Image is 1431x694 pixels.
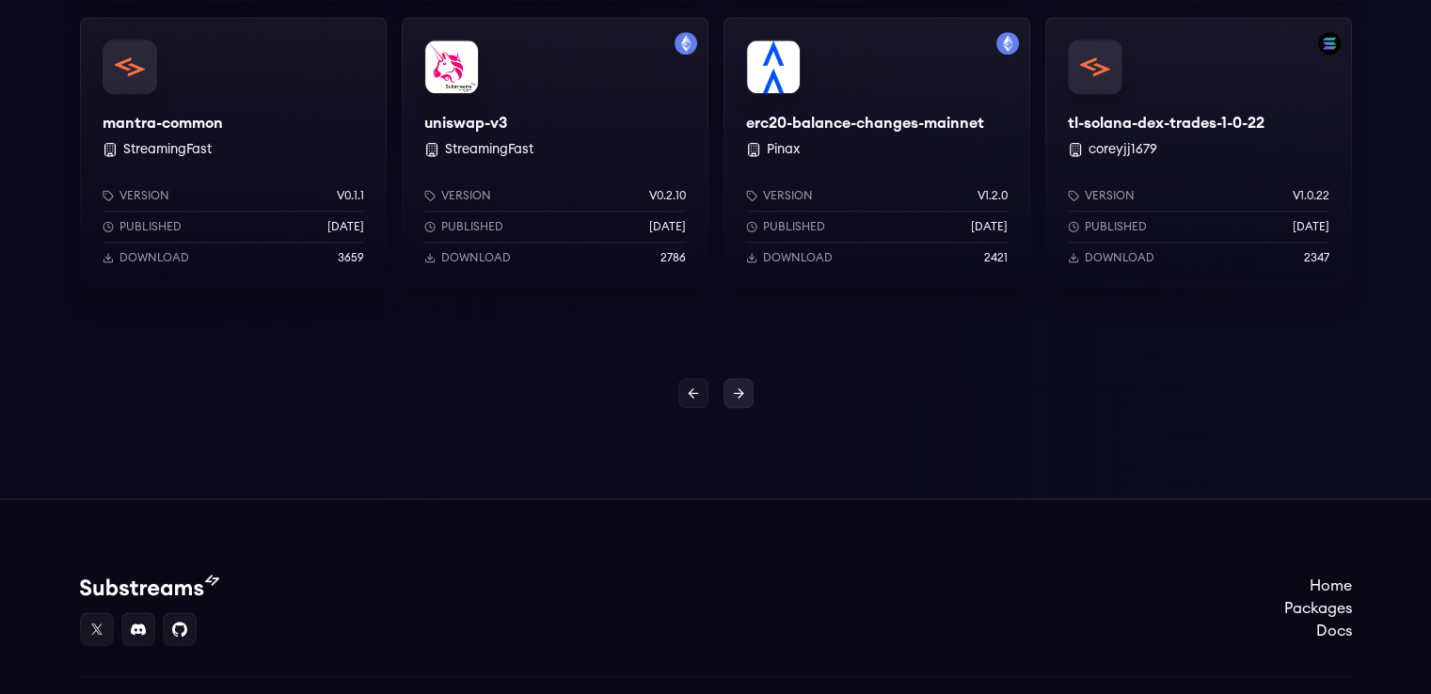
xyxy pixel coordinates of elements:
button: Pinax [767,140,800,159]
a: Home [1284,575,1352,597]
p: Published [119,219,182,234]
p: [DATE] [327,219,364,234]
a: mantra-commonmantra-common StreamingFastVersionv0.1.1Published[DATE]Download3659 [80,17,387,288]
p: 3659 [338,250,364,265]
a: Filter by mainnet networkuniswap-v3uniswap-v3 StreamingFastVersionv0.2.10Published[DATE]Download2786 [402,17,708,288]
p: Version [763,188,813,203]
a: Filter by mainnet networkerc20-balance-changes-mainneterc20-balance-changes-mainnet PinaxVersionv... [723,17,1030,288]
img: Filter by mainnet network [675,32,697,55]
p: 2347 [1304,250,1329,265]
button: StreamingFast [123,140,212,159]
p: [DATE] [649,219,686,234]
button: StreamingFast [445,140,533,159]
a: Docs [1284,620,1352,642]
p: Download [763,250,833,265]
p: [DATE] [971,219,1008,234]
p: v1.0.22 [1293,188,1329,203]
img: Substream's logo [80,575,219,597]
p: v0.2.10 [649,188,686,203]
a: Filter by solana networktl-solana-dex-trades-1-0-22tl-solana-dex-trades-1-0-22 coreyjj1679Version... [1045,17,1352,288]
p: Download [1085,250,1154,265]
p: Published [1085,219,1147,234]
img: Filter by mainnet network [996,32,1019,55]
p: Published [763,219,825,234]
p: Download [119,250,189,265]
p: v1.2.0 [978,188,1008,203]
p: Published [441,219,503,234]
button: coreyjj1679 [1089,140,1157,159]
p: Download [441,250,511,265]
p: [DATE] [1293,219,1329,234]
img: Filter by solana network [1318,32,1341,55]
p: Version [1085,188,1135,203]
p: 2786 [660,250,686,265]
p: Version [119,188,169,203]
p: Version [441,188,491,203]
a: Packages [1284,597,1352,620]
p: 2421 [984,250,1008,265]
p: v0.1.1 [337,188,364,203]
